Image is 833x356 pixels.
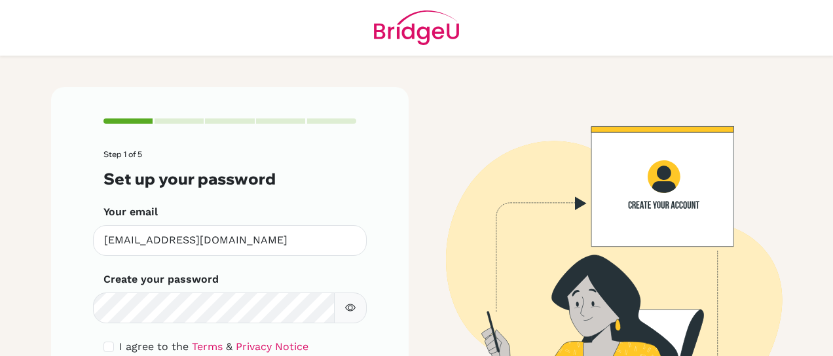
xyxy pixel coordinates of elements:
label: Create your password [103,272,219,287]
label: Your email [103,204,158,220]
a: Privacy Notice [236,340,308,353]
span: Step 1 of 5 [103,149,142,159]
h3: Set up your password [103,169,356,188]
input: Insert your email* [93,225,367,256]
span: & [226,340,232,353]
span: I agree to the [119,340,189,353]
a: Terms [192,340,223,353]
